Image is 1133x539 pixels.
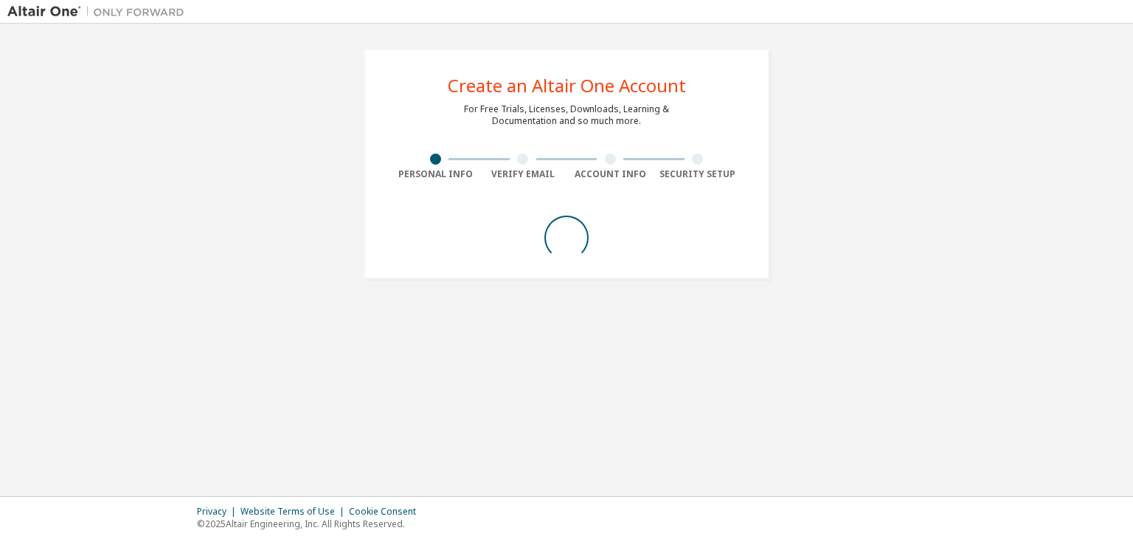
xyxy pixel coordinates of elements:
[197,506,240,518] div: Privacy
[392,168,479,180] div: Personal Info
[197,518,425,530] p: © 2025 Altair Engineering, Inc. All Rights Reserved.
[464,103,669,127] div: For Free Trials, Licenses, Downloads, Learning & Documentation and so much more.
[7,4,192,19] img: Altair One
[240,506,349,518] div: Website Terms of Use
[448,77,686,95] div: Create an Altair One Account
[566,168,654,180] div: Account Info
[654,168,742,180] div: Security Setup
[349,506,425,518] div: Cookie Consent
[479,168,567,180] div: Verify Email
